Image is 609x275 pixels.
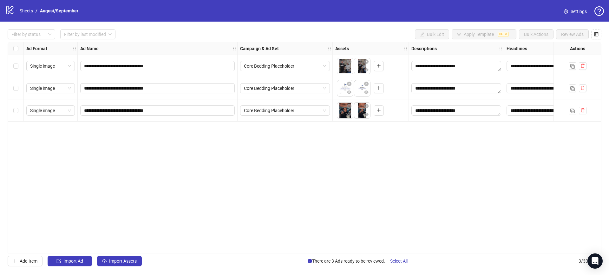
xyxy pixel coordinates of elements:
[591,29,601,39] button: Configure table settings
[347,68,351,72] span: eye
[364,90,369,94] span: eye
[236,42,237,55] div: Resize Ad Name column
[407,42,409,55] div: Resize Assets column
[337,58,353,74] div: Asset 1
[559,6,592,17] a: Settings
[354,103,370,118] img: Asset 2
[327,46,332,51] span: holder
[8,42,24,55] div: Select all rows
[363,103,370,110] button: Delete
[580,108,585,112] span: delete
[39,7,80,14] a: August/September
[13,259,17,263] span: plus
[363,80,370,88] button: Delete
[363,58,370,66] button: Delete
[102,259,107,263] span: cloud-upload
[390,258,408,264] span: Select All
[337,103,353,118] img: Asset 1
[364,104,369,108] span: close-circle
[72,46,77,51] span: holder
[502,42,504,55] div: Resize Descriptions column
[345,58,353,66] button: Delete
[569,84,576,92] button: Duplicate
[364,82,369,86] span: close-circle
[569,62,576,70] button: Duplicate
[377,108,381,112] span: plus
[503,46,507,51] span: holder
[507,61,596,71] div: Edit values
[18,7,34,14] a: Sheets
[331,42,332,55] div: Resize Campaign & Ad Set column
[77,46,81,51] span: holder
[364,112,369,117] span: eye
[30,61,71,71] span: Single image
[452,29,516,39] button: Apply TemplateBETA
[594,6,604,16] span: question-circle
[499,46,503,51] span: holder
[335,45,349,52] strong: Assets
[48,256,92,266] button: Import Ad
[240,45,279,52] strong: Campaign & Ad Set
[8,99,24,122] div: Select row 3
[363,66,370,74] button: Preview
[347,112,351,117] span: eye
[244,84,326,93] span: Core Bedding Placeholder
[244,106,326,115] span: Core Bedding Placeholder
[408,46,412,51] span: holder
[594,32,599,37] span: control
[385,256,413,266] button: Select All
[97,256,142,266] button: Import Assets
[56,259,61,263] span: import
[109,258,137,264] span: Import Assets
[564,9,568,14] span: setting
[377,86,381,90] span: plus
[507,45,527,52] strong: Headlines
[347,82,351,86] span: close-circle
[363,111,370,118] button: Preview
[364,59,369,64] span: close-circle
[36,7,37,14] li: /
[374,105,384,116] button: Add
[308,259,312,263] span: info-circle
[347,59,351,64] span: close-circle
[30,106,71,115] span: Single image
[587,253,603,269] div: Open Intercom Messenger
[232,46,237,51] span: holder
[415,29,449,39] button: Bulk Edit
[403,46,408,51] span: holder
[570,45,585,52] strong: Actions
[519,29,553,39] button: Bulk Actions
[237,46,241,51] span: holder
[374,83,384,93] button: Add
[569,107,576,114] button: Duplicate
[354,58,370,74] img: Asset 2
[507,105,596,116] div: Edit values
[332,46,336,51] span: holder
[570,86,575,91] img: Duplicate
[364,68,369,72] span: eye
[571,8,587,15] span: Settings
[411,45,437,52] strong: Descriptions
[345,89,353,96] button: Preview
[579,258,601,265] span: 3 / 300 items
[580,64,585,68] span: delete
[345,80,353,88] button: Delete
[411,105,501,116] div: Edit values
[244,61,326,71] span: Core Bedding Placeholder
[411,61,501,71] div: Edit values
[354,80,370,96] img: Asset 2
[363,89,370,96] button: Preview
[570,64,575,69] img: Duplicate
[345,66,353,74] button: Preview
[8,55,24,77] div: Select row 1
[507,83,596,93] div: Edit values
[347,90,351,94] span: eye
[556,29,589,39] button: Review Ads
[337,80,353,96] img: Asset 1
[8,256,43,266] button: Add Item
